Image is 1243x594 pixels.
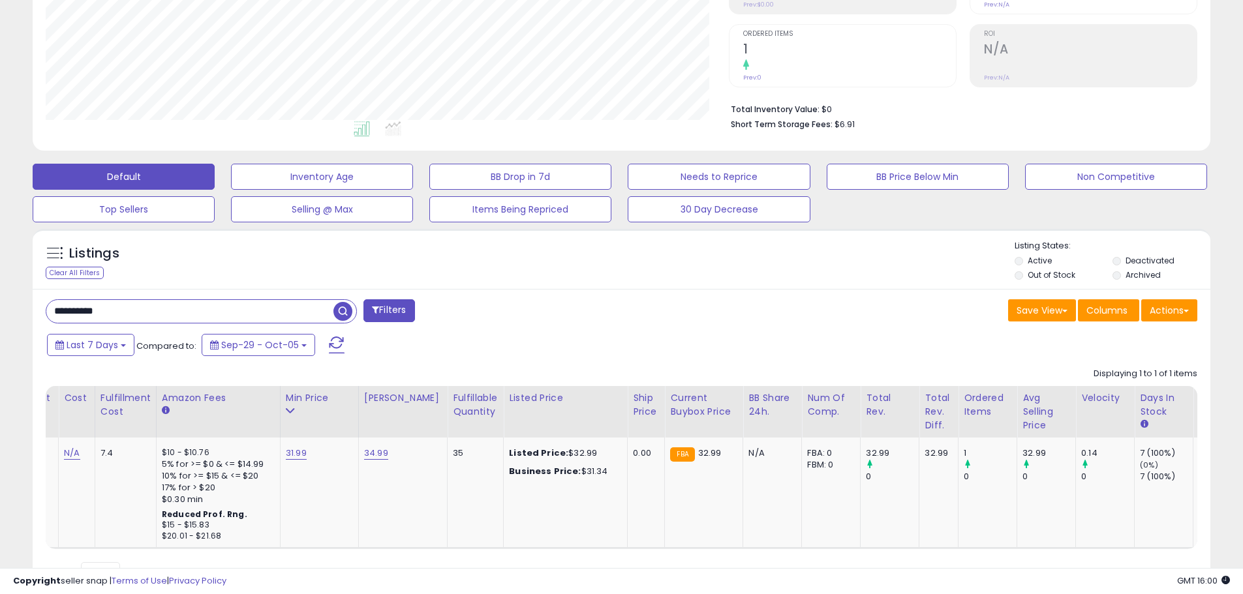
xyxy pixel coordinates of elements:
[169,574,226,587] a: Privacy Policy
[1086,304,1128,317] span: Columns
[47,334,134,356] button: Last 7 Days
[162,458,270,470] div: 5% for >= $0 & <= $14.99
[743,74,761,82] small: Prev: 0
[1078,299,1139,321] button: Columns
[162,447,270,458] div: $10 - $10.76
[221,338,299,351] span: Sep-29 - Oct-05
[231,196,413,222] button: Selling @ Max
[162,482,270,494] div: 17% for > $20
[1140,460,1158,470] small: (0%)
[827,164,1009,190] button: BB Price Below Min
[670,447,694,462] small: FBA
[509,466,617,477] div: $31.34
[509,465,581,477] b: Business Price:
[429,196,611,222] button: Items Being Repriced
[46,267,104,279] div: Clear All Filters
[231,164,413,190] button: Inventory Age
[807,391,855,419] div: Num of Comp.
[286,391,353,405] div: Min Price
[731,119,833,130] b: Short Term Storage Fees:
[866,447,919,459] div: 32.99
[964,391,1011,419] div: Ordered Items
[1126,269,1161,280] label: Archived
[866,471,919,483] div: 0
[453,447,493,459] div: 35
[136,340,196,352] span: Compared to:
[453,391,498,419] div: Fulfillable Quantity
[807,447,850,459] div: FBA: 0
[964,471,1017,483] div: 0
[1028,255,1052,266] label: Active
[1022,471,1075,483] div: 0
[100,447,146,459] div: 7.4
[633,391,659,419] div: Ship Price
[509,447,617,459] div: $32.99
[162,470,270,482] div: 10% for >= $15 & <= $20
[984,1,1009,8] small: Prev: N/A
[1022,391,1070,432] div: Avg Selling Price
[984,74,1009,82] small: Prev: N/A
[162,509,247,520] b: Reduced Prof. Rng.
[363,299,414,322] button: Filters
[429,164,611,190] button: BB Drop in 7d
[628,196,810,222] button: 30 Day Decrease
[1081,471,1134,483] div: 0
[964,447,1017,459] div: 1
[748,391,796,419] div: BB Share 24h.
[1126,255,1174,266] label: Deactivated
[1028,269,1075,280] label: Out of Stock
[984,31,1197,38] span: ROI
[1140,391,1188,419] div: Days In Stock
[743,42,956,59] h2: 1
[743,1,774,8] small: Prev: $0.00
[162,494,270,505] div: $0.30 min
[628,164,810,190] button: Needs to Reprice
[509,391,622,405] div: Listed Price
[807,459,850,471] div: FBM: 0
[1008,299,1076,321] button: Save View
[748,447,791,459] div: N/A
[100,391,151,419] div: Fulfillment Cost
[925,447,948,459] div: 32.99
[731,100,1188,116] li: $0
[13,574,61,587] strong: Copyright
[64,391,89,405] div: Cost
[1025,164,1207,190] button: Non Competitive
[33,196,215,222] button: Top Sellers
[670,391,737,419] div: Current Buybox Price
[162,531,270,542] div: $20.01 - $21.68
[1094,368,1197,380] div: Displaying 1 to 1 of 1 items
[33,164,215,190] button: Default
[1141,299,1197,321] button: Actions
[1081,447,1134,459] div: 0.14
[743,31,956,38] span: Ordered Items
[286,447,307,460] a: 31.99
[364,447,388,460] a: 34.99
[55,567,149,579] span: Show: entries
[64,447,80,460] a: N/A
[162,405,170,417] small: Amazon Fees.
[1140,471,1193,483] div: 7 (100%)
[67,338,118,351] span: Last 7 Days
[866,391,913,419] div: Total Rev.
[633,447,654,459] div: 0.00
[984,42,1197,59] h2: N/A
[162,391,275,405] div: Amazon Fees
[1022,447,1075,459] div: 32.99
[69,245,119,263] h5: Listings
[1140,447,1193,459] div: 7 (100%)
[112,574,167,587] a: Terms of Use
[1015,240,1210,252] p: Listing States:
[162,520,270,531] div: $15 - $15.83
[925,391,953,432] div: Total Rev. Diff.
[1081,391,1129,405] div: Velocity
[509,447,568,459] b: Listed Price:
[1140,419,1148,430] small: Days In Stock.
[835,118,855,130] span: $6.91
[364,391,442,405] div: [PERSON_NAME]
[731,104,820,115] b: Total Inventory Value:
[202,334,315,356] button: Sep-29 - Oct-05
[1177,574,1230,587] span: 2025-10-13 16:00 GMT
[13,575,226,587] div: seller snap | |
[698,447,722,459] span: 32.99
